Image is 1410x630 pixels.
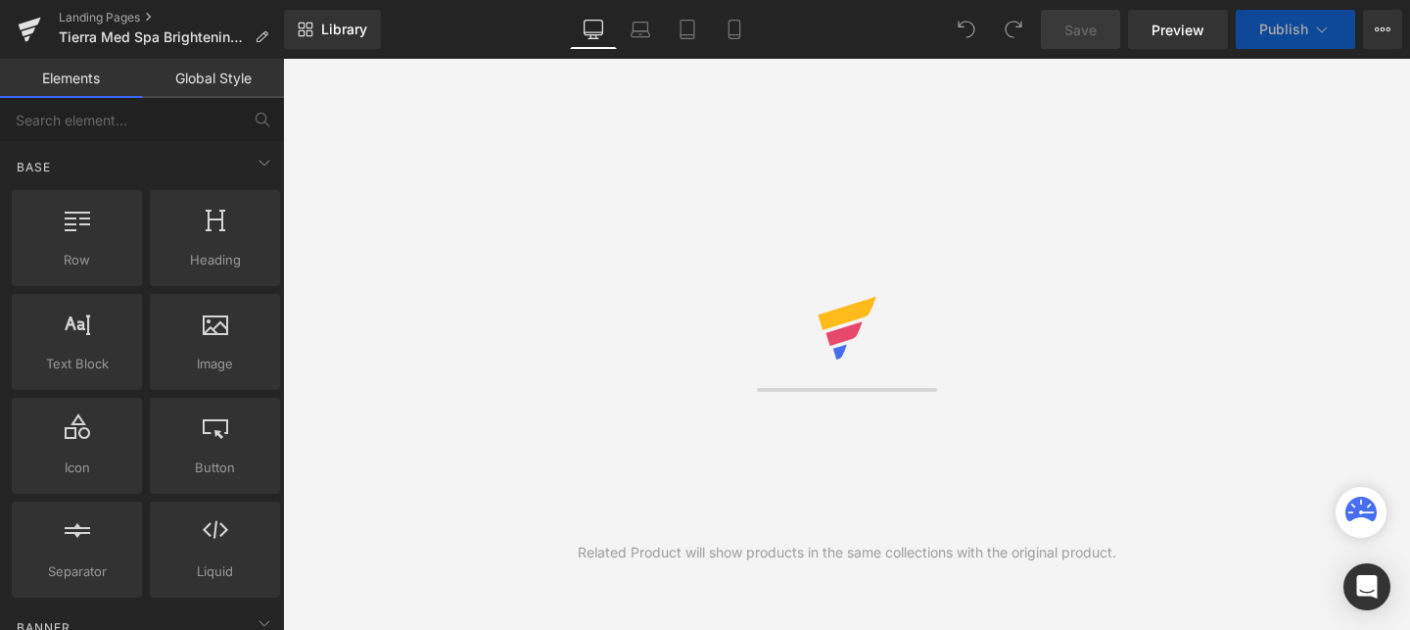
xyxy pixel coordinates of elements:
[59,29,247,45] span: Tierra Med Spa Brightening &amp; [MEDICAL_DATA] $69.95
[1151,20,1204,40] span: Preview
[18,458,136,478] span: Icon
[1236,10,1355,49] button: Publish
[578,542,1116,563] div: Related Product will show products in the same collections with the original product.
[711,10,758,49] a: Mobile
[1363,10,1402,49] button: More
[156,458,274,478] span: Button
[284,10,381,49] a: New Library
[617,10,664,49] a: Laptop
[156,250,274,270] span: Heading
[664,10,711,49] a: Tablet
[1259,22,1308,37] span: Publish
[947,10,986,49] button: Undo
[18,250,136,270] span: Row
[1343,563,1390,610] div: Open Intercom Messenger
[1064,20,1097,40] span: Save
[156,561,274,582] span: Liquid
[18,561,136,582] span: Separator
[156,354,274,374] span: Image
[15,158,53,176] span: Base
[994,10,1033,49] button: Redo
[1128,10,1228,49] a: Preview
[570,10,617,49] a: Desktop
[59,10,284,25] a: Landing Pages
[18,354,136,374] span: Text Block
[321,21,367,38] span: Library
[142,59,284,98] a: Global Style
